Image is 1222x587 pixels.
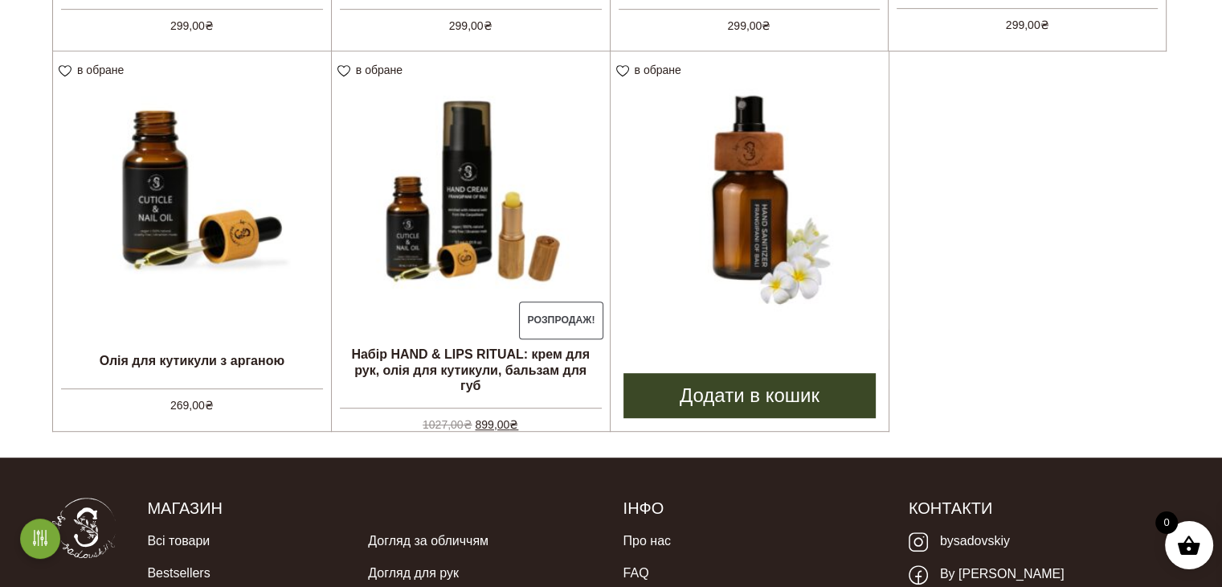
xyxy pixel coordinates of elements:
[337,65,350,77] img: unfavourite.svg
[484,19,492,32] span: ₴
[332,51,610,415] a: Розпродаж! Набір HAND & LIPS RITUAL: крем для рук, олія для кутикули, бальзам для губ
[59,65,72,77] img: unfavourite.svg
[623,373,877,418] a: Додати в кошик: “ПАРФУМОВАНИЙ АНТИСЕПТИК FRANGIPANI OF BALI”
[332,340,610,400] h2: Набір HAND & LIPS RITUAL: крем для рук, олія для кутикули, бальзам для губ
[205,399,214,412] span: ₴
[356,64,403,76] span: в обране
[475,418,518,431] bdi: 899,00
[464,418,472,431] span: ₴
[519,302,603,340] span: Розпродаж!
[762,19,770,32] span: ₴
[423,418,472,431] bdi: 1027,00
[623,498,884,519] h5: Інфо
[635,64,681,76] span: в обране
[147,498,599,519] h5: Магазин
[616,65,629,77] img: unfavourite.svg
[147,525,210,557] a: Всі товари
[909,498,1170,519] h5: Контакти
[170,19,214,32] bdi: 299,00
[909,525,1010,558] a: bysadovskiy
[623,525,670,557] a: Про нас
[205,19,214,32] span: ₴
[170,399,214,412] bdi: 269,00
[1040,18,1049,31] span: ₴
[1006,18,1049,31] bdi: 299,00
[368,525,488,557] a: Догляд за обличчям
[449,19,492,32] bdi: 299,00
[1155,511,1178,534] span: 0
[509,418,518,431] span: ₴
[53,51,331,415] a: Олія для кутикули з арганою 269,00₴
[337,64,408,76] a: в обране
[59,64,129,76] a: в обране
[727,19,770,32] bdi: 299,00
[53,340,331,380] h2: Олія для кутикули з арганою
[616,64,687,76] a: в обране
[77,64,124,76] span: в обране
